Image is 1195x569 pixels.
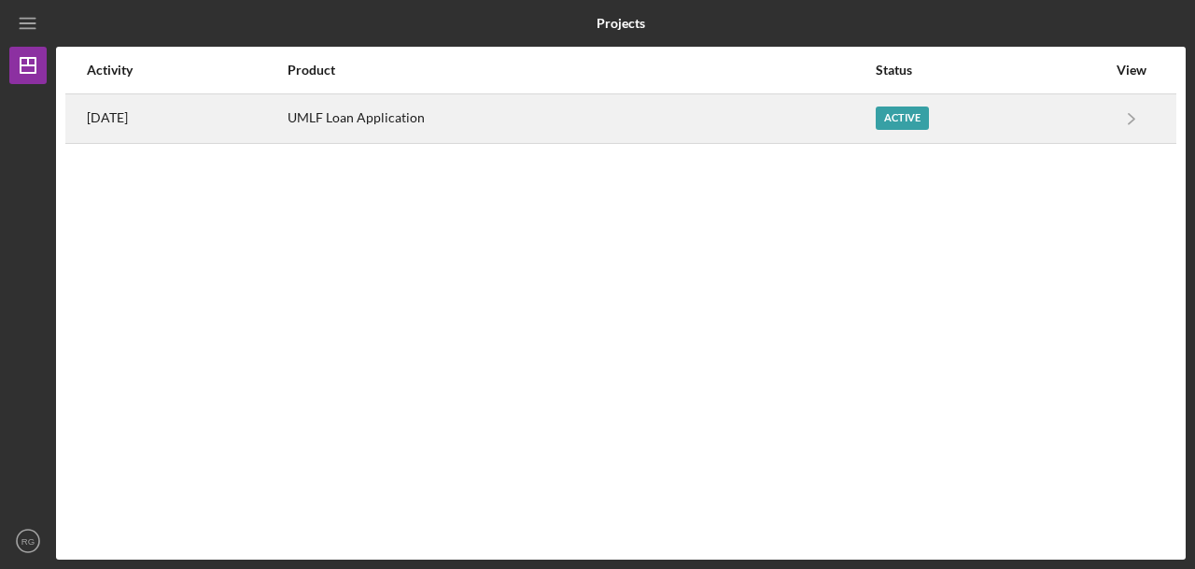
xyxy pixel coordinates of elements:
b: Projects [597,16,645,31]
div: Active [876,107,929,130]
text: RG [21,536,35,547]
div: UMLF Loan Application [288,95,873,142]
div: Status [876,63,1106,78]
div: Product [288,63,873,78]
div: Activity [87,63,286,78]
button: RG [9,522,47,560]
time: 2025-08-26 13:08 [87,110,128,125]
div: View [1108,63,1155,78]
